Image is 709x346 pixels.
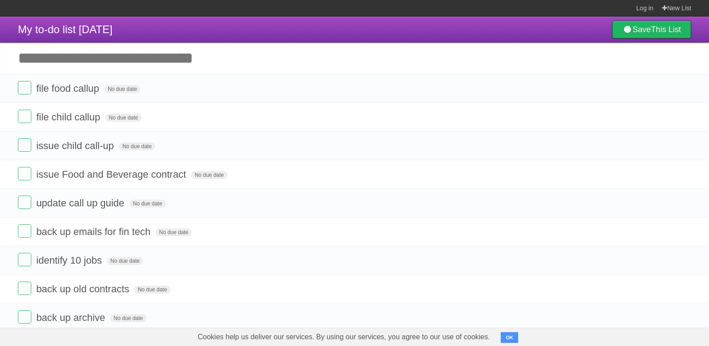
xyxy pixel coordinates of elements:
span: update call up guide [36,197,127,209]
label: Done [18,138,31,152]
span: No due date [134,286,170,294]
span: No due date [107,257,143,265]
span: No due date [105,114,141,122]
span: No due date [110,314,146,322]
label: Done [18,310,31,324]
span: file child callup [36,111,102,123]
b: This List [651,25,681,34]
label: Done [18,196,31,209]
span: file food callup [36,83,101,94]
span: No due date [104,85,140,93]
span: back up archive [36,312,107,323]
label: Done [18,110,31,123]
label: Done [18,224,31,238]
span: back up emails for fin tech [36,226,153,237]
label: Done [18,167,31,180]
label: Done [18,253,31,266]
span: No due date [119,142,155,150]
button: OK [501,332,518,343]
span: No due date [156,228,192,236]
label: Done [18,282,31,295]
span: Cookies help us deliver our services. By using our services, you agree to our use of cookies. [189,328,499,346]
span: identify 10 jobs [36,255,104,266]
label: Done [18,81,31,94]
span: No due date [191,171,227,179]
span: back up old contracts [36,283,131,295]
span: No due date [129,200,165,208]
span: issue child call-up [36,140,116,151]
a: SaveThis List [612,21,691,38]
span: My to-do list [DATE] [18,23,113,35]
span: issue Food and Beverage contract [36,169,188,180]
